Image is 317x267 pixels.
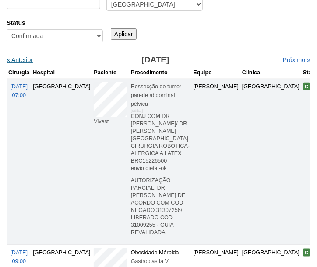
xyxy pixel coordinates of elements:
p: AUTORIZAÇÃO PARCIAL, DR [PERSON_NAME] DE ACORDO COM COD NEGADO 31307256/ LIBERADO COD 31009255 - ... [131,177,190,236]
a: « Anterior [7,56,33,63]
th: Cirurgia [7,66,31,79]
th: Equipe [191,66,240,79]
input: Aplicar [111,28,137,40]
p: CONJ COM DR [PERSON_NAME]/ DR [PERSON_NAME] [GEOGRAPHIC_DATA] CIRURGIA ROBOTICA- ALERGICA A LATEX... [131,113,190,172]
th: Hospital [31,66,92,79]
th: Clínica [240,66,301,79]
span: [DATE] [10,250,28,256]
td: [PERSON_NAME] [191,79,240,245]
span: 07:00 [12,92,26,98]
div: Vivest [94,117,127,126]
label: Status [7,18,103,27]
span: [DATE] [10,83,28,90]
a: [DATE] 07:00 [10,83,28,98]
span: Confirmada [303,249,310,257]
div: [editar] [131,106,143,115]
div: Gastroplastia VL [131,257,190,266]
th: Procedimento [129,66,192,79]
th: Paciente [92,66,129,79]
span: 09:00 [12,258,26,264]
a: [DATE] 09:00 [10,250,28,264]
td: [GEOGRAPHIC_DATA] [31,79,92,245]
h3: [DATE] [80,54,232,66]
div: Ressecção de tumor parede abdominal pélvica [131,82,190,108]
span: Confirmada [303,83,310,90]
a: Próximo » [283,56,310,63]
td: [GEOGRAPHIC_DATA] [240,79,301,245]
